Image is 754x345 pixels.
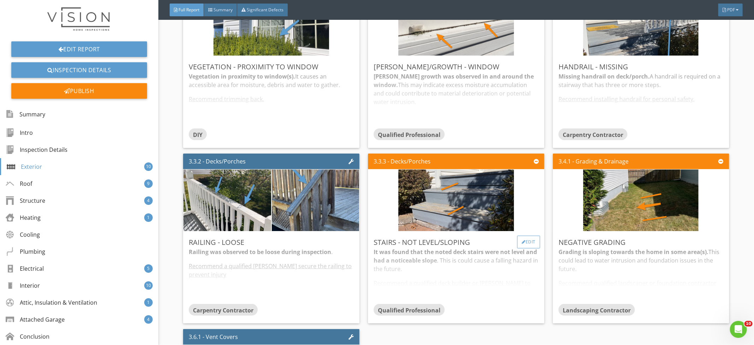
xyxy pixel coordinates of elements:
div: Roof [6,179,32,188]
div: 3.3.3 - Decks/Porches [374,157,431,166]
div: Stairs - Not Level/Sloping [374,237,539,248]
div: 4 [144,315,153,324]
a: Edit Report [11,41,147,57]
div: Negative Grading [559,237,724,248]
div: Attic, Insulation & Ventilation [6,298,97,307]
div: Railing - Loose [189,237,354,248]
div: Plumbing [6,247,45,256]
div: 9 [144,179,153,188]
div: Summary [6,108,45,120]
div: 3.6.1 - Vent Covers [189,333,238,341]
span: DIY [193,131,203,138]
div: Handrail - Missing [559,62,724,72]
div: 3.4.1 - Grading & Drainage [559,157,629,166]
span: 10 [744,321,753,327]
div: Conclusion [6,332,49,341]
span: Carpentry Contractor [193,306,253,314]
div: 5 [144,264,153,273]
div: Exterior [7,162,42,171]
div: Inspection Details [6,145,68,154]
div: Cooling [6,230,40,239]
span: Full Report [179,7,199,13]
div: Electrical [6,264,44,273]
a: Inspection Details [11,62,147,78]
div: Publish [11,83,147,99]
div: 10 [144,162,153,171]
div: Vegetation - Proximity to Window [189,62,354,72]
span: PDF [727,7,735,13]
img: photo.jpg [170,123,285,277]
div: 1 [144,298,153,307]
div: [PERSON_NAME]/Growth - Window [374,62,539,72]
span: Qualified Professional [378,131,440,138]
div: 4 [144,196,153,205]
img: photo.jpg [583,123,699,277]
div: Edit [517,236,540,248]
div: Intro [6,128,33,137]
span: Significant Defects [247,7,284,13]
span: Carpentry Contractor [563,131,623,138]
div: 1 [144,213,153,222]
div: Structure [6,196,45,205]
div: Attached Garage [6,315,65,324]
img: photo.jpg [258,123,373,277]
img: Finalized%20Copy%20Logo.png [45,6,113,33]
div: Heating [6,213,41,222]
div: 10 [144,281,153,290]
div: Interior [6,281,40,290]
iframe: Intercom live chat [730,321,747,338]
span: Qualified Professional [378,306,440,314]
span: Landscaping Contractor [563,306,631,314]
span: Summary [214,7,233,13]
img: photo.jpg [398,123,514,277]
div: 3.3.2 - Decks/Porches [189,157,246,166]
